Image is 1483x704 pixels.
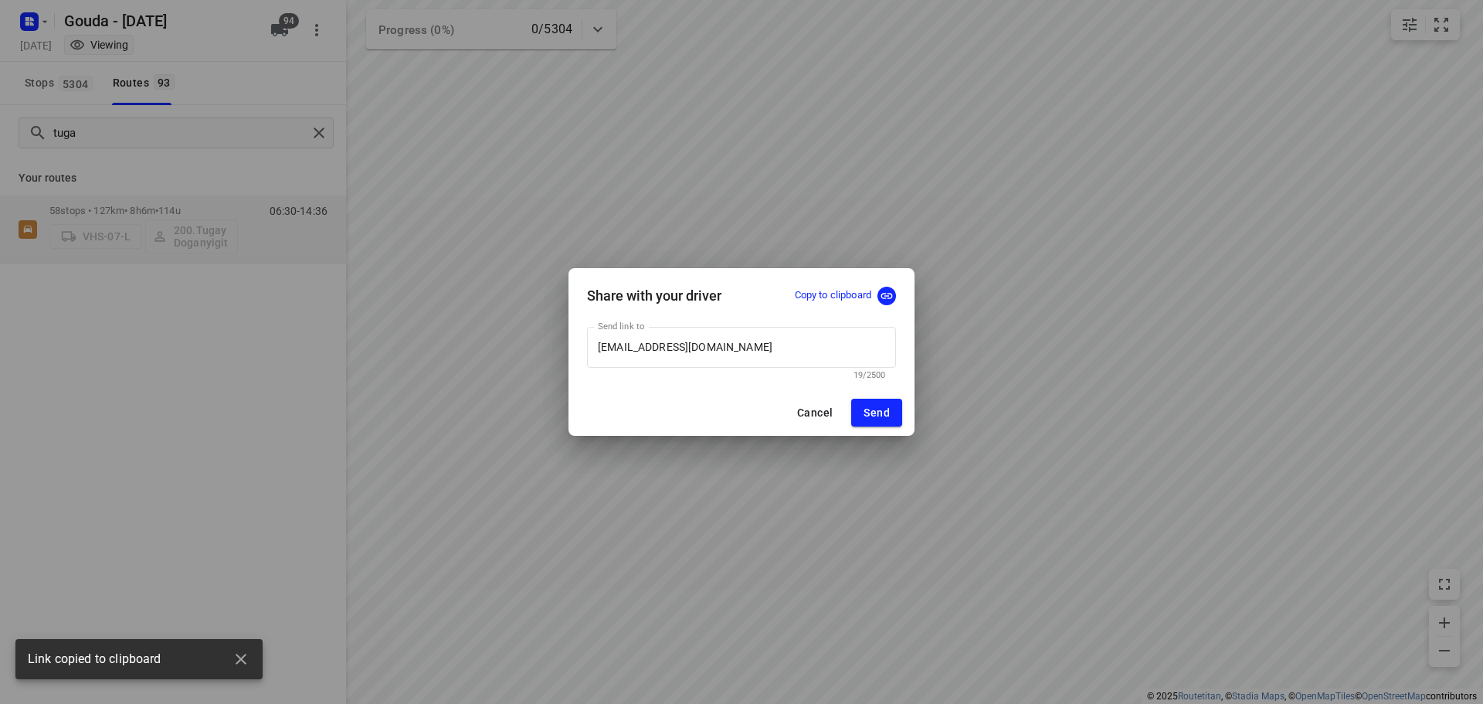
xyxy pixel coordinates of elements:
[864,406,890,419] span: Send
[587,287,721,304] h5: Share with your driver
[851,399,902,427] button: Send
[797,406,833,419] span: Cancel
[853,370,885,380] span: 19/2500
[785,399,845,427] button: Cancel
[795,288,871,303] p: Copy to clipboard
[28,651,161,668] span: Link copied to clipboard
[587,327,896,369] input: Driver’s email address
